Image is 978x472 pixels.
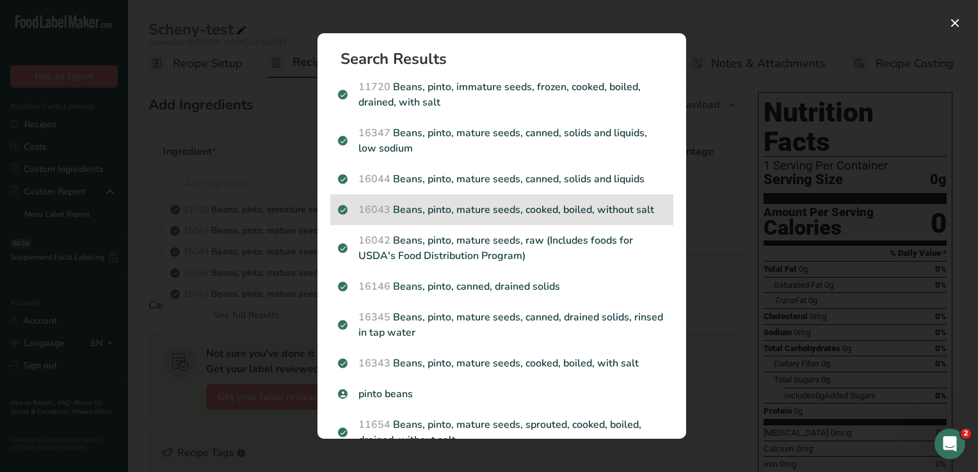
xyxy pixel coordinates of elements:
p: Beans, pinto, mature seeds, canned, solids and liquids [338,171,666,187]
p: Beans, pinto, mature seeds, cooked, boiled, without salt [338,202,666,217]
h1: Search Results [341,51,673,67]
p: Beans, pinto, canned, drained solids [338,279,666,294]
span: 16345 [358,310,390,324]
span: 11720 [358,80,390,94]
span: 16146 [358,279,390,294]
span: 16043 [358,203,390,217]
span: 16042 [358,233,390,248]
iframe: Intercom live chat [934,429,965,459]
span: 2 [961,429,971,439]
p: Beans, pinto, mature seeds, canned, drained solids, rinsed in tap water [338,310,666,340]
p: Beans, pinto, mature seeds, cooked, boiled, with salt [338,356,666,371]
span: 16044 [358,172,390,186]
p: Beans, pinto, mature seeds, canned, solids and liquids, low sodium [338,125,666,156]
p: Beans, pinto, mature seeds, raw (Includes foods for USDA's Food Distribution Program) [338,233,666,264]
span: 16343 [358,356,390,370]
p: Beans, pinto, mature seeds, sprouted, cooked, boiled, drained, without salt [338,417,666,448]
span: 16347 [358,126,390,140]
p: Beans, pinto, immature seeds, frozen, cooked, boiled, drained, with salt [338,79,666,110]
span: 11654 [358,418,390,432]
p: pinto beans [338,386,666,402]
